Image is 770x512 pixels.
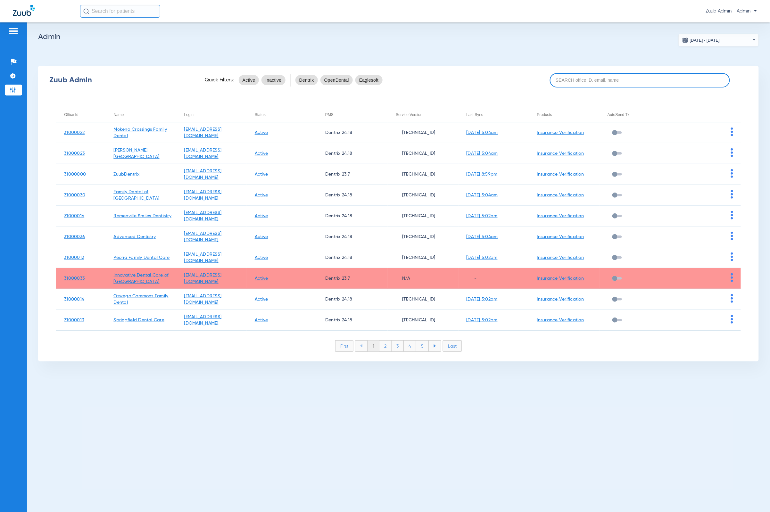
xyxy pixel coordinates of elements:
img: Search Icon [83,8,89,14]
a: Springfield Dental Care [113,318,164,322]
div: Login [184,111,194,118]
div: PMS [325,111,334,118]
a: Active [255,276,268,281]
a: Active [255,235,268,239]
div: Service Version [396,111,458,118]
td: [TECHNICAL_ID] [388,185,458,206]
a: Mokena Crossings Family Dental [113,127,167,138]
a: Insurance Verification [537,276,584,281]
a: 31000022 [64,130,85,135]
a: [DATE] 5:04am [467,193,498,197]
a: Insurance Verification [537,235,584,239]
span: Zuub Admin - Admin [706,8,757,14]
li: 4 [404,341,416,351]
a: Peoria Family Dental Care [113,255,170,260]
a: [EMAIL_ADDRESS][DOMAIN_NAME] [184,127,222,138]
div: Products [537,111,600,118]
a: [EMAIL_ADDRESS][DOMAIN_NAME] [184,211,222,221]
td: [TECHNICAL_ID] [388,122,458,143]
div: Office Id [64,111,105,118]
li: 3 [392,341,404,351]
span: - [467,276,477,281]
img: group-dot-blue.svg [731,169,733,178]
div: Zuub Admin [49,77,194,83]
a: [EMAIL_ADDRESS][DOMAIN_NAME] [184,252,222,263]
a: Insurance Verification [537,318,584,322]
button: [DATE] - [DATE] [679,34,759,46]
span: Eaglesoft [359,77,379,83]
td: Dentrix 24.18 [317,185,388,206]
td: [TECHNICAL_ID] [388,289,458,310]
img: group-dot-blue.svg [731,315,733,324]
img: Zuub Logo [13,5,35,16]
a: [DATE] 5:02am [467,318,498,322]
a: [EMAIL_ADDRESS][DOMAIN_NAME] [184,294,222,305]
a: Active [255,193,268,197]
div: Status [255,111,317,118]
div: Service Version [396,111,422,118]
a: [EMAIL_ADDRESS][DOMAIN_NAME] [184,273,222,284]
img: group-dot-blue.svg [731,252,733,261]
a: 31000033 [64,276,85,281]
li: 1 [368,341,379,351]
a: Family Dental of [GEOGRAPHIC_DATA] [113,190,159,201]
span: Dentrix [299,77,314,83]
a: 31000013 [64,318,84,322]
a: Advanced Dentistry [113,235,156,239]
td: [TECHNICAL_ID] [388,143,458,164]
a: 31000016 [64,214,84,218]
div: PMS [325,111,388,118]
mat-chip-listbox: pms-filters [295,74,383,87]
td: Dentrix 24.18 [317,143,388,164]
td: Dentrix 23.7 [317,268,388,289]
img: arrow-right-blue.svg [434,344,436,348]
div: AutoSend Tx [608,111,670,118]
a: 31000030 [64,193,85,197]
div: Last Sync [467,111,484,118]
span: Quick Filters: [205,77,234,83]
input: Search for patients [80,5,160,18]
li: First [335,340,353,352]
a: Active [255,151,268,156]
div: Name [113,111,124,118]
a: Insurance Verification [537,214,584,218]
a: [EMAIL_ADDRESS][DOMAIN_NAME] [184,315,222,326]
img: hamburger-icon [8,27,19,35]
div: Status [255,111,266,118]
a: Insurance Verification [537,130,584,135]
a: [DATE] 5:02am [467,297,498,301]
a: Innovative Dental Care of [GEOGRAPHIC_DATA] [113,273,169,284]
li: Last [443,340,462,352]
a: Active [255,318,268,322]
a: Insurance Verification [537,151,584,156]
a: Insurance Verification [537,172,584,177]
input: SEARCH office ID, email, name [550,73,730,87]
div: AutoSend Tx [608,111,630,118]
td: [TECHNICAL_ID] [388,227,458,247]
img: group-dot-blue.svg [731,211,733,219]
div: Name [113,111,176,118]
a: [DATE] 5:02am [467,214,498,218]
td: Dentrix 23.7 [317,164,388,185]
a: 31000014 [64,297,84,301]
a: [EMAIL_ADDRESS][DOMAIN_NAME] [184,190,222,201]
a: [PERSON_NAME][GEOGRAPHIC_DATA] [113,148,159,159]
a: [EMAIL_ADDRESS][DOMAIN_NAME] [184,231,222,242]
a: Active [255,172,268,177]
mat-chip-listbox: status-filters [239,74,286,87]
a: Insurance Verification [537,255,584,260]
a: Insurance Verification [537,297,584,301]
a: [DATE] 5:04am [467,130,498,135]
td: Dentrix 24.18 [317,206,388,227]
a: [EMAIL_ADDRESS][DOMAIN_NAME] [184,148,222,159]
td: [TECHNICAL_ID] [388,206,458,227]
a: 31000012 [64,255,84,260]
a: [DATE] 5:02am [467,255,498,260]
a: Active [255,255,268,260]
a: 31000000 [64,172,86,177]
td: [TECHNICAL_ID] [388,310,458,331]
img: group-dot-blue.svg [731,232,733,240]
div: Last Sync [467,111,529,118]
h2: Admin [38,34,759,40]
a: Active [255,130,268,135]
